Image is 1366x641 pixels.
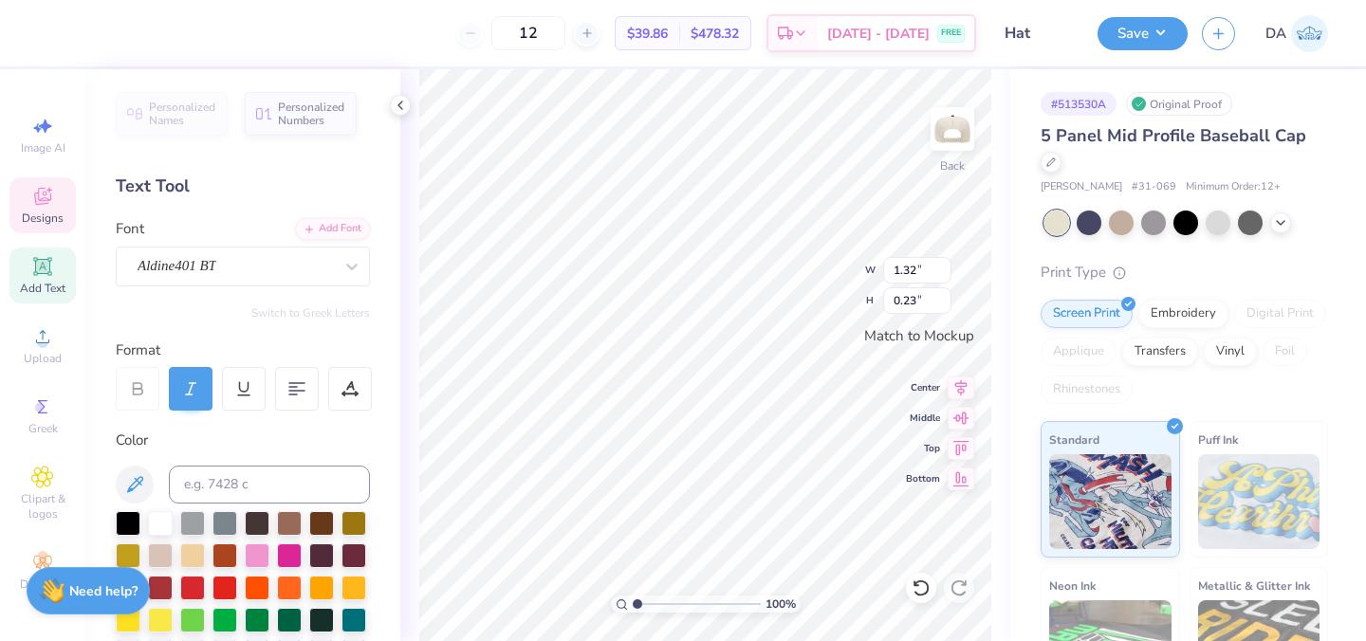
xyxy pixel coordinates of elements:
[627,24,668,44] span: $39.86
[1041,179,1122,195] span: [PERSON_NAME]
[1041,375,1133,404] div: Rhinestones
[20,577,65,592] span: Decorate
[491,16,565,50] input: – –
[116,174,370,199] div: Text Tool
[1041,92,1117,116] div: # 513530A
[116,339,372,361] div: Format
[20,281,65,296] span: Add Text
[278,101,345,127] span: Personalized Numbers
[1122,338,1198,366] div: Transfers
[1291,15,1328,52] img: Deeksha Arora
[1198,454,1320,549] img: Puff Ink
[827,24,930,44] span: [DATE] - [DATE]
[1041,338,1117,366] div: Applique
[295,218,370,240] div: Add Font
[116,430,370,451] div: Color
[1132,179,1176,195] span: # 31-069
[1138,300,1228,328] div: Embroidery
[941,27,961,40] span: FREE
[9,491,76,522] span: Clipart & logos
[149,101,216,127] span: Personalized Names
[1198,430,1238,449] span: Puff Ink
[906,412,940,425] span: Middle
[1263,338,1307,366] div: Foil
[940,157,965,174] div: Back
[1198,576,1310,595] span: Metallic & Glitter Ink
[1049,454,1172,549] img: Standard
[1204,338,1257,366] div: Vinyl
[906,381,940,394] span: Center
[1126,92,1232,116] div: Original Proof
[251,305,370,320] button: Switch to Greek Letters
[22,211,64,226] span: Designs
[169,466,370,504] input: e.g. 7428 c
[990,14,1083,52] input: Untitled Design
[906,472,940,485] span: Bottom
[933,110,971,148] img: Back
[69,582,138,600] strong: Need help?
[691,24,739,44] span: $478.32
[1098,17,1188,50] button: Save
[24,351,62,366] span: Upload
[1234,300,1326,328] div: Digital Print
[1041,262,1328,284] div: Print Type
[1041,124,1306,147] span: 5 Panel Mid Profile Baseball Cap
[1186,179,1281,195] span: Minimum Order: 12 +
[1049,430,1099,449] span: Standard
[1049,576,1096,595] span: Neon Ink
[28,421,58,436] span: Greek
[906,442,940,455] span: Top
[766,595,796,613] span: 100 %
[116,218,144,240] label: Font
[1041,300,1133,328] div: Screen Print
[21,140,65,156] span: Image AI
[1265,15,1328,52] a: DA
[1265,23,1286,45] span: DA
